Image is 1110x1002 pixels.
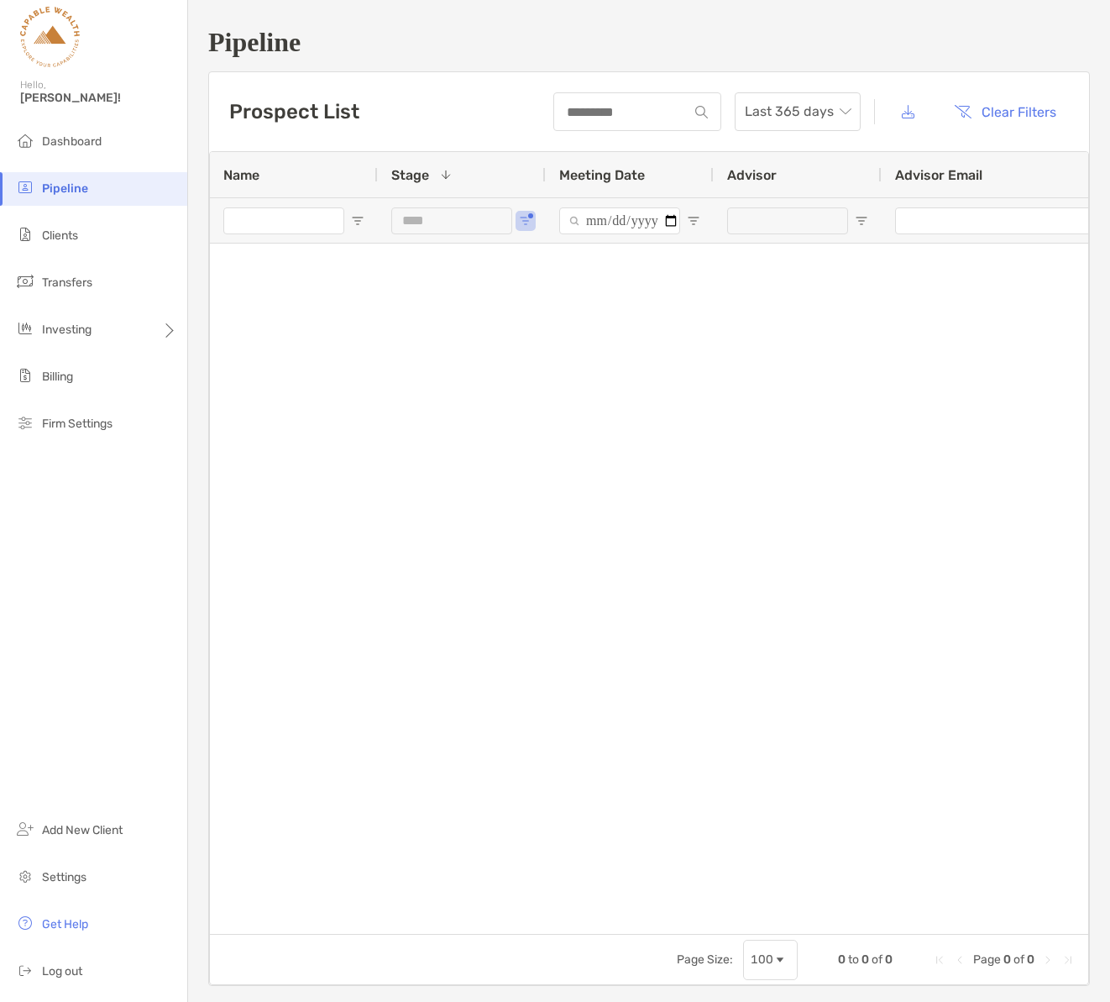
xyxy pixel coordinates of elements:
[208,27,1090,58] h1: Pipeline
[42,323,92,337] span: Investing
[42,917,88,931] span: Get Help
[885,952,893,967] span: 0
[20,91,177,105] span: [PERSON_NAME]!
[559,207,680,234] input: Meeting Date Filter Input
[727,167,777,183] span: Advisor
[751,952,773,967] div: 100
[15,177,35,197] img: pipeline icon
[1041,953,1055,967] div: Next Page
[15,866,35,886] img: settings icon
[15,365,35,386] img: billing icon
[973,952,1001,967] span: Page
[695,106,708,118] img: input icon
[872,952,882,967] span: of
[391,167,429,183] span: Stage
[838,952,846,967] span: 0
[1027,952,1034,967] span: 0
[229,100,359,123] h3: Prospect List
[15,412,35,433] img: firm-settings icon
[351,214,364,228] button: Open Filter Menu
[895,167,982,183] span: Advisor Email
[42,870,86,884] span: Settings
[1061,953,1075,967] div: Last Page
[1013,952,1024,967] span: of
[20,7,80,67] img: Zoe Logo
[1003,952,1011,967] span: 0
[519,214,532,228] button: Open Filter Menu
[677,952,733,967] div: Page Size:
[15,913,35,933] img: get-help icon
[42,370,73,384] span: Billing
[42,134,102,149] span: Dashboard
[42,275,92,290] span: Transfers
[15,224,35,244] img: clients icon
[15,271,35,291] img: transfers icon
[933,953,946,967] div: First Page
[42,823,123,837] span: Add New Client
[42,228,78,243] span: Clients
[745,93,851,130] span: Last 365 days
[743,940,798,980] div: Page Size
[953,953,966,967] div: Previous Page
[848,952,859,967] span: to
[15,318,35,338] img: investing icon
[15,130,35,150] img: dashboard icon
[861,952,869,967] span: 0
[15,819,35,839] img: add_new_client icon
[687,214,700,228] button: Open Filter Menu
[941,93,1069,130] button: Clear Filters
[855,214,868,228] button: Open Filter Menu
[42,964,82,978] span: Log out
[559,167,645,183] span: Meeting Date
[15,960,35,980] img: logout icon
[42,417,113,431] span: Firm Settings
[223,207,344,234] input: Name Filter Input
[42,181,88,196] span: Pipeline
[223,167,259,183] span: Name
